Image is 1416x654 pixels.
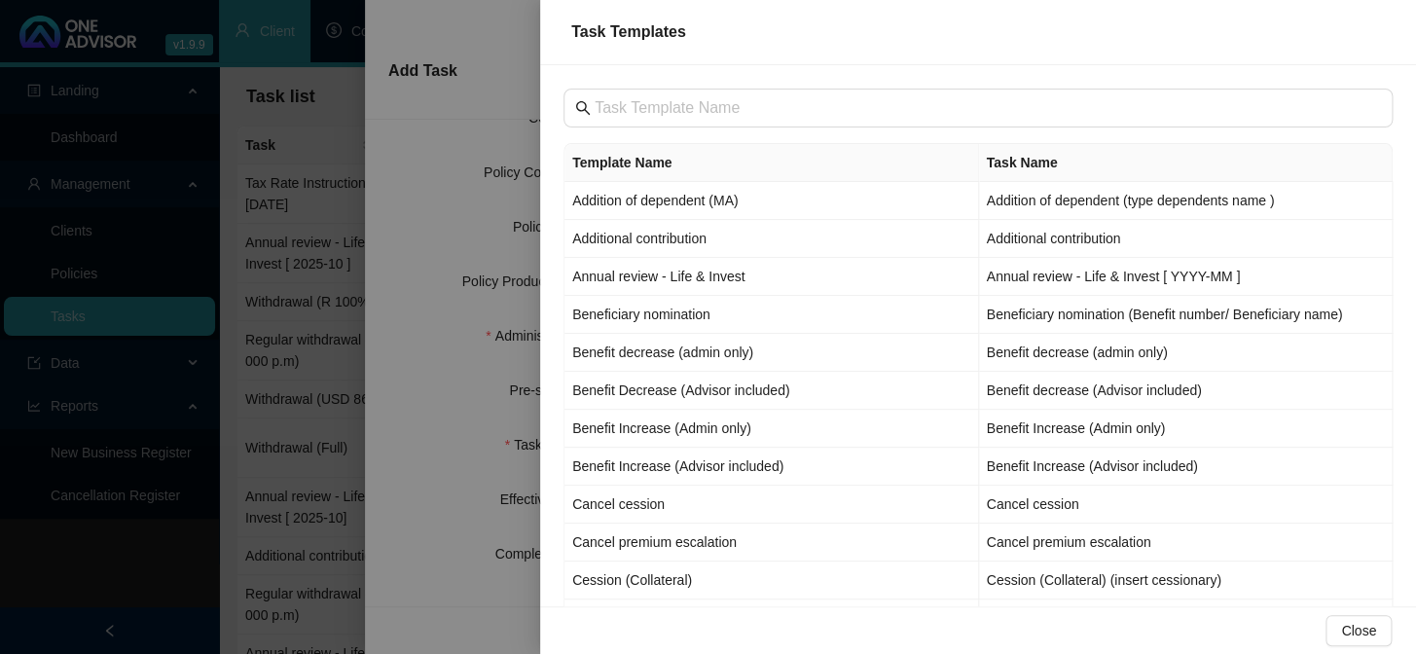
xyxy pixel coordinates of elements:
[595,96,1365,120] input: Task Template Name
[564,296,979,334] td: Beneficiary nomination
[564,334,979,372] td: Benefit decrease (admin only)
[564,448,979,486] td: Benefit Increase (Advisor included)
[564,562,979,599] td: Cession (Collateral)
[564,182,979,220] td: Addition of dependent (MA)
[979,334,1394,372] td: Benefit decrease (admin only)
[979,296,1394,334] td: Beneficiary nomination (Benefit number/ Beneficiary name)
[979,410,1394,448] td: Benefit Increase (Admin only)
[564,220,979,258] td: Additional contribution
[564,258,979,296] td: Annual review - Life & Invest
[979,220,1394,258] td: Additional contribution
[979,182,1394,220] td: Addition of dependent (type dependents name )
[575,100,591,116] span: search
[564,486,979,524] td: Cancel cession
[1325,615,1392,646] button: Close
[1341,620,1376,641] span: Close
[979,448,1394,486] td: Benefit Increase (Advisor included)
[979,562,1394,599] td: Cession (Collateral) (insert cessionary)
[979,258,1394,296] td: Annual review - Life & Invest [ YYYY-MM ]
[979,599,1394,637] td: Cession (outright) (insert cessionary name)
[564,144,979,182] th: Template Name
[979,524,1394,562] td: Cancel premium escalation
[979,372,1394,410] td: Benefit decrease (Advisor included)
[564,410,979,448] td: Benefit Increase (Admin only)
[571,23,686,40] span: Task Templates
[979,486,1394,524] td: Cancel cession
[564,372,979,410] td: Benefit Decrease (Advisor included)
[564,599,979,637] td: Cession (outright)
[979,144,1394,182] th: Task Name
[564,524,979,562] td: Cancel premium escalation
